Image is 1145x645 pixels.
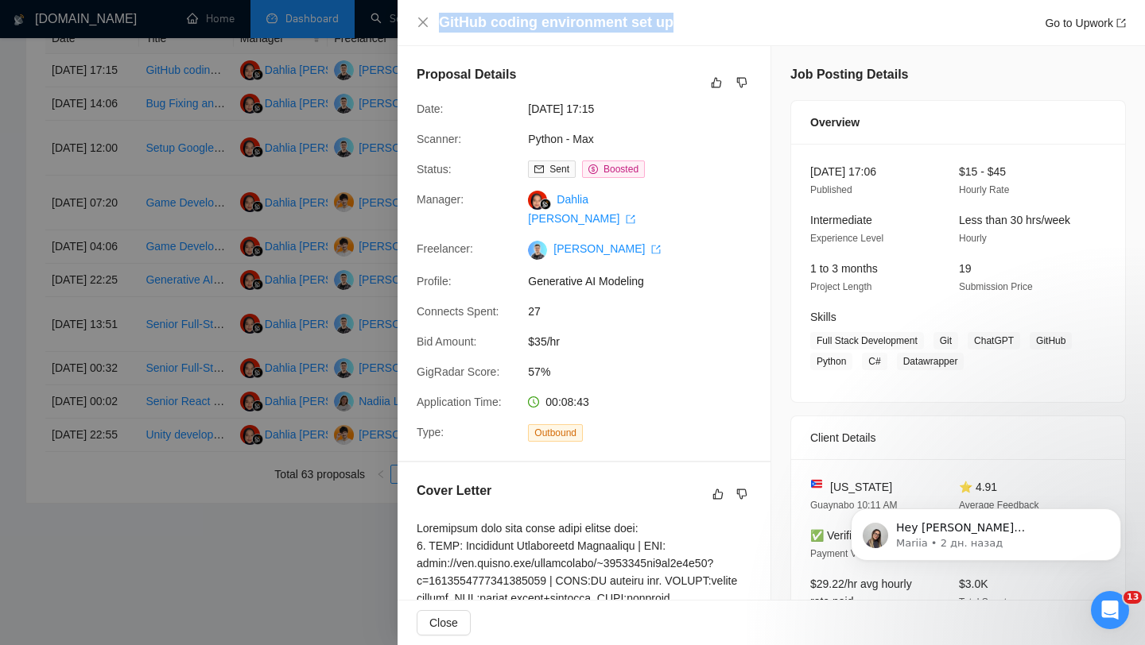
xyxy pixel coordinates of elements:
[810,262,878,275] span: 1 to 3 months
[534,164,544,174] span: mail
[429,614,458,631] span: Close
[1045,17,1126,29] a: Go to Upworkexport
[707,73,726,92] button: like
[811,478,822,489] img: 🇵🇷
[249,6,279,37] button: Развернуть окно
[897,353,965,370] span: Datawrapper
[810,353,852,370] span: Python
[810,500,897,511] span: Guaynabo 10:11 AM
[528,303,767,320] span: 27
[810,529,864,542] span: ✅ Verified
[708,485,728,504] button: like
[1116,18,1126,28] span: export
[959,214,1070,226] span: Less than 30 hrs/week
[790,65,908,84] h5: Job Posting Details
[549,164,569,175] span: Sent
[736,76,747,89] span: dislike
[417,133,461,145] span: Scanner:
[959,597,1007,608] span: Total Spent
[528,424,583,442] span: Outbound
[732,485,751,504] button: dislike
[1124,591,1142,604] span: 13
[528,272,767,290] span: Generative AI Modeling
[417,365,499,378] span: GigRadar Score:
[810,233,883,244] span: Experience Level
[417,242,473,255] span: Freelancer:
[810,214,872,226] span: Intermediate
[417,16,429,29] span: close
[1030,332,1072,350] span: GitHub
[1091,591,1129,629] iframe: Intercom live chat
[540,199,551,210] img: gigradar-bm.png
[827,475,1145,586] iframe: To enrich screen reader interactions, please activate Accessibility in Grammarly extension settings
[417,65,516,84] h5: Proposal Details
[626,214,635,224] span: export
[959,165,1006,178] span: $15 - $45
[604,164,638,175] span: Boosted
[810,577,912,608] span: $29.22/hr avg hourly rate paid
[528,133,593,145] a: Python - Max
[528,396,539,407] span: clock-circle
[417,396,502,408] span: Application Time:
[417,163,452,176] span: Status:
[810,311,836,323] span: Skills
[712,488,724,500] span: like
[862,353,887,370] span: C#
[417,481,491,500] h5: Cover Letter
[959,262,972,275] span: 19
[810,165,876,178] span: [DATE] 17:06
[810,281,871,292] span: Project Length
[810,184,852,195] span: Published
[279,6,308,35] div: Закрыть
[417,426,444,438] span: Type:
[959,281,1033,292] span: Submission Price
[651,245,661,254] span: export
[417,275,452,288] span: Profile:
[439,13,673,33] h4: GitHub coding environment set up
[736,488,747,500] span: dislike
[711,76,722,89] span: like
[417,102,443,115] span: Date:
[933,332,958,350] span: Git
[810,332,924,350] span: Full Stack Development
[810,114,860,131] span: Overview
[528,333,767,350] span: $35/hr
[528,363,767,380] span: 57%
[968,332,1020,350] span: ChatGPT
[553,242,661,255] a: [PERSON_NAME] export
[810,548,897,559] span: Payment Verification
[528,241,547,260] img: c1QoMr0c3c7z0ZsdDJdzNOMHwMc4mqWW0nL-0Xklj7Pk1fQzqc_jPMG8D3_PimD--b
[810,416,1106,459] div: Client Details
[528,100,767,118] span: [DATE] 17:15
[545,396,589,408] span: 00:08:43
[417,610,471,635] button: Close
[417,193,464,206] span: Manager:
[417,335,477,348] span: Bid Amount:
[959,184,1009,195] span: Hourly Rate
[588,164,598,174] span: dollar
[417,305,499,318] span: Connects Spent:
[732,73,751,92] button: dislike
[959,233,987,244] span: Hourly
[417,16,429,29] button: Close
[10,6,41,37] button: go back
[528,193,635,225] a: Dahlia [PERSON_NAME] export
